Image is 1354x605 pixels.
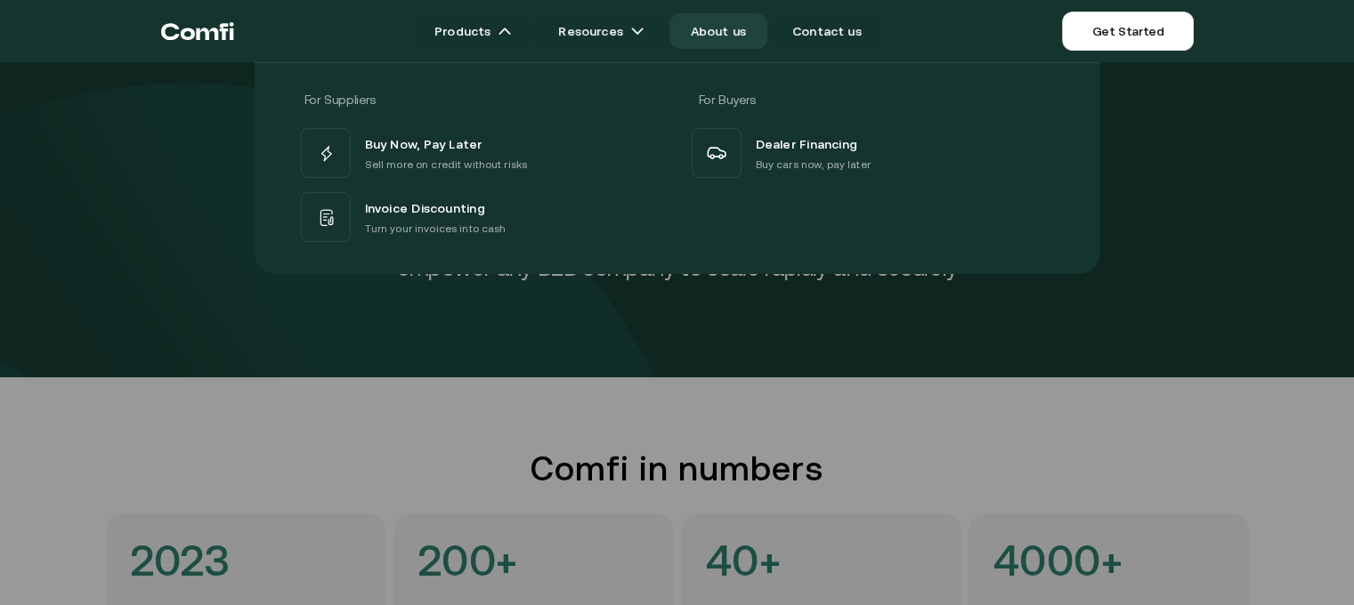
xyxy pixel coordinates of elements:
a: Resourcesarrow icons [537,13,665,49]
a: Productsarrow icons [413,13,533,49]
p: Sell more on credit without risks [365,156,528,173]
a: About us [669,13,767,49]
img: arrow icons [630,24,645,38]
p: Buy cars now, pay later [756,156,871,173]
a: Get Started [1062,12,1193,51]
a: Return to the top of the Comfi home page [161,4,234,58]
a: Dealer FinancingBuy cars now, pay later [688,125,1058,181]
img: arrow icons [498,24,512,38]
a: Contact us [771,13,883,49]
a: Invoice DiscountingTurn your invoices into cash [297,189,667,246]
span: For Suppliers [304,93,376,107]
span: Invoice Discounting [365,197,485,220]
span: For Buyers [699,93,757,107]
span: Dealer Financing [756,133,858,156]
span: Buy Now, Pay Later [365,133,482,156]
a: Buy Now, Pay LaterSell more on credit without risks [297,125,667,181]
p: Turn your invoices into cash [365,220,507,238]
